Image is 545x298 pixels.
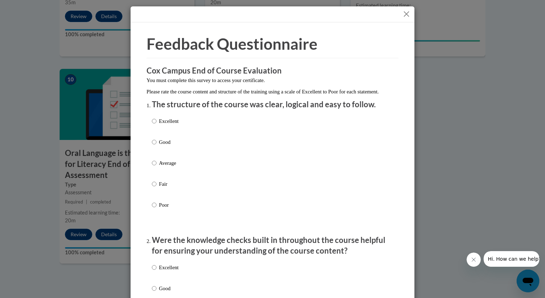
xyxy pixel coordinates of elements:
[467,253,481,267] iframe: Close message
[152,285,156,292] input: Good
[152,180,156,188] input: Fair
[484,251,539,267] iframe: Message from company
[4,5,57,11] span: Hi. How can we help?
[402,10,411,18] button: Close
[159,201,178,209] p: Poor
[147,65,398,76] h3: Cox Campus End of Course Evaluation
[152,201,156,209] input: Poor
[147,88,398,96] p: Please rate the course content and structure of the training using a scale of Excellent to Poor f...
[152,117,156,125] input: Excellent
[159,285,178,292] p: Good
[159,138,178,146] p: Good
[152,99,393,110] p: The structure of the course was clear, logical and easy to follow.
[147,76,398,84] p: You must complete this survey to access your certificate.
[152,235,393,257] p: Were the knowledge checks built in throughout the course helpful for ensuring your understanding ...
[152,264,156,271] input: Excellent
[147,34,318,53] span: Feedback Questionnaire
[159,159,178,167] p: Average
[152,159,156,167] input: Average
[159,264,178,271] p: Excellent
[159,117,178,125] p: Excellent
[152,138,156,146] input: Good
[159,180,178,188] p: Fair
